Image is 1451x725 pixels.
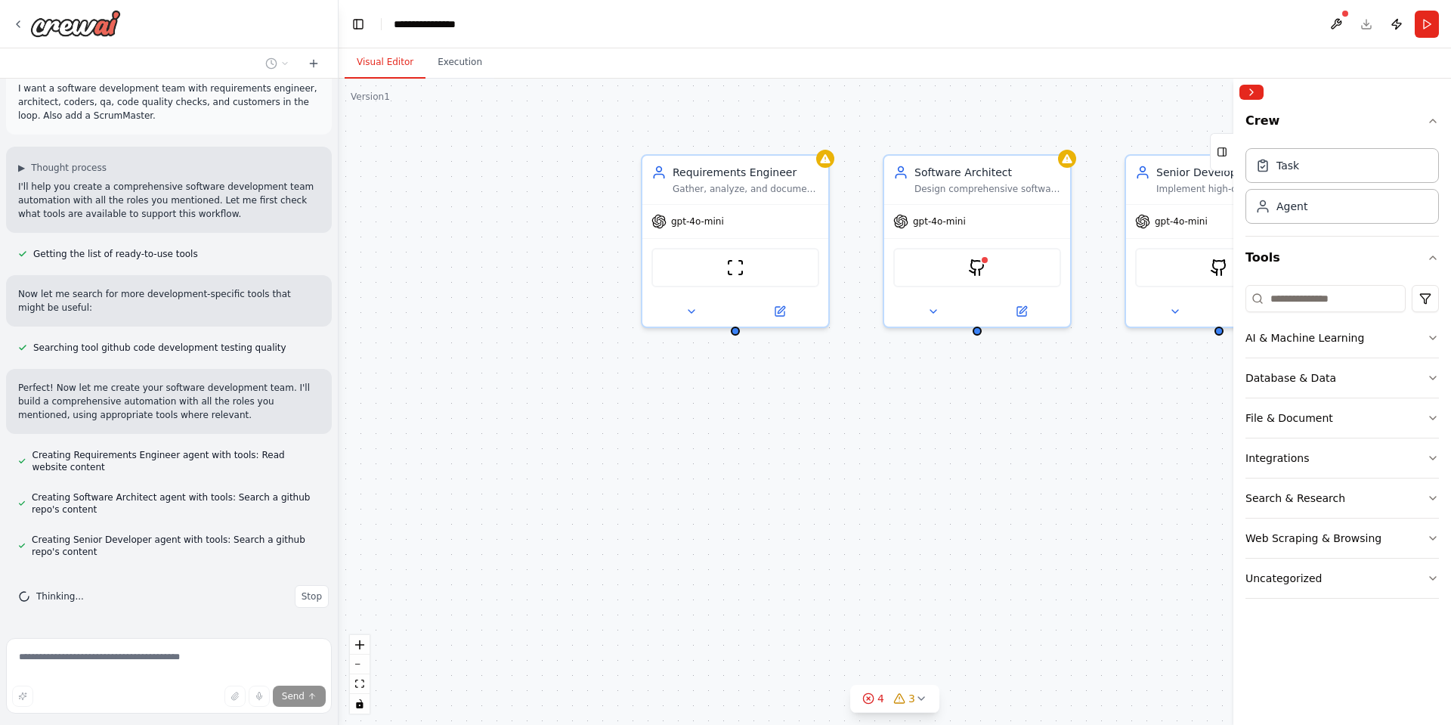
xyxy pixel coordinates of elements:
img: GithubSearchTool [968,259,986,277]
button: Switch to previous chat [259,54,295,73]
button: Tools [1245,237,1439,279]
button: Search & Research [1245,479,1439,518]
button: Open in side panel [979,302,1064,321]
div: File & Document [1245,411,1333,426]
div: Implement high-quality code for {project_name} following the architectural design and requirement... [1156,183,1303,195]
button: 43 [850,685,939,713]
div: Integrations [1245,451,1309,466]
div: Uncategorized [1245,571,1322,586]
span: ▶ [18,162,25,174]
button: ▶Thought process [18,162,107,174]
button: Stop [295,585,329,608]
div: Tools [1245,279,1439,611]
img: ScrapeWebsiteTool [726,259,744,277]
span: Creating Software Architect agent with tools: Search a github repo's content [32,491,320,516]
span: Creating Requirements Engineer agent with tools: Read website content [32,449,320,473]
img: Logo [30,10,121,37]
button: Web Scraping & Browsing [1245,519,1439,558]
div: Version 1 [351,91,390,103]
span: Send [282,690,305,702]
button: Send [273,686,326,707]
button: toggle interactivity [350,694,370,714]
div: Software Architect [914,165,1061,180]
span: gpt-4o-mini [913,215,966,228]
nav: breadcrumb [394,17,469,32]
button: Click to speak your automation idea [249,686,270,707]
span: Searching tool github code development testing quality [33,342,286,354]
div: Web Scraping & Browsing [1245,531,1381,546]
p: Now let me search for more development-specific tools that might be useful: [18,287,320,314]
button: Integrations [1245,438,1439,478]
button: AI & Machine Learning [1245,318,1439,358]
div: Software ArchitectDesign comprehensive software architecture for {project_name}, including system... [883,154,1072,328]
div: Senior Developer [1156,165,1303,180]
span: gpt-4o-mini [1155,215,1208,228]
button: Hide left sidebar [348,14,369,35]
button: Improve this prompt [12,686,33,707]
button: Database & Data [1245,358,1439,398]
span: Stop [302,590,322,603]
div: Design comprehensive software architecture for {project_name}, including system design, technolog... [914,183,1061,195]
button: Crew [1245,106,1439,142]
p: I want a software development team with requirements engineer, architect, coders, qa, code qualit... [18,82,320,122]
button: Start a new chat [302,54,326,73]
button: zoom out [350,655,370,674]
div: Requirements Engineer [673,165,819,180]
button: zoom in [350,635,370,655]
div: Requirements EngineerGather, analyze, and document detailed requirements for {project_name} softw... [641,154,830,328]
button: Execution [425,47,494,79]
div: Task [1276,158,1299,173]
span: Getting the list of ready-to-use tools [33,248,198,260]
img: GithubSearchTool [1210,259,1228,277]
span: 3 [908,691,915,706]
span: gpt-4o-mini [671,215,724,228]
span: Thinking... [36,590,84,603]
span: 4 [877,691,884,706]
span: Creating Senior Developer agent with tools: Search a github repo's content [32,534,320,558]
button: Toggle Sidebar [1227,79,1239,725]
button: Uncategorized [1245,559,1439,598]
div: Agent [1276,199,1307,214]
div: Senior DeveloperImplement high-quality code for {project_name} following the architectural design... [1125,154,1313,328]
p: I'll help you create a comprehensive software development team automation with all the roles you ... [18,180,320,221]
p: Perfect! Now let me create your software development team. I'll build a comprehensive automation ... [18,381,320,422]
div: Search & Research [1245,491,1345,506]
button: Upload files [224,686,246,707]
button: File & Document [1245,398,1439,438]
button: fit view [350,674,370,694]
button: Open in side panel [737,302,822,321]
button: Open in side panel [1221,302,1306,321]
div: AI & Machine Learning [1245,330,1364,345]
button: Visual Editor [345,47,425,79]
span: Thought process [31,162,107,174]
button: Collapse right sidebar [1239,85,1264,100]
div: React Flow controls [350,635,370,714]
div: Gather, analyze, and document detailed requirements for {project_name} software development proje... [673,183,819,195]
div: Crew [1245,142,1439,236]
div: Database & Data [1245,370,1336,386]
